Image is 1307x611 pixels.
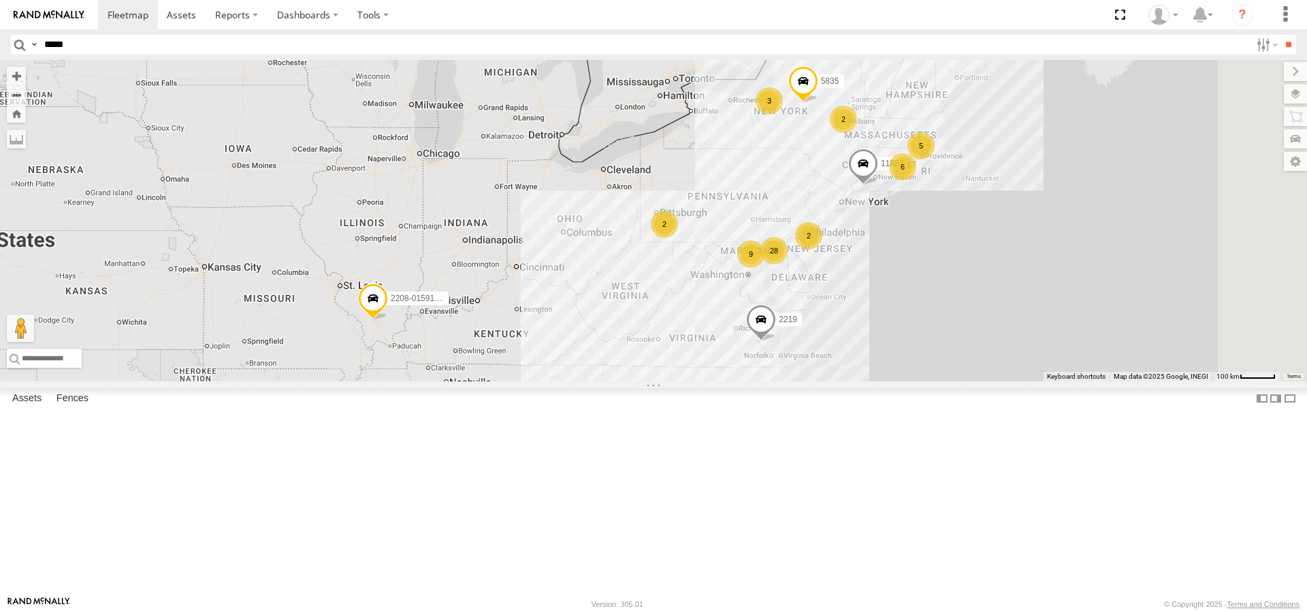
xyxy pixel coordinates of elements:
span: 5835 [821,76,839,86]
div: 3 [756,87,783,114]
img: rand-logo.svg [14,10,84,20]
span: 2219 [779,315,797,325]
label: Map Settings [1284,152,1307,171]
div: 9 [737,240,764,268]
div: 28 [760,237,788,264]
span: 2208-015910002284753 [391,294,480,304]
label: Dock Summary Table to the Right [1269,388,1282,408]
button: Map Scale: 100 km per 49 pixels [1212,372,1280,381]
div: 2 [795,222,822,249]
label: Fences [50,389,95,408]
button: Zoom Home [7,104,26,123]
a: Terms [1287,374,1301,379]
div: 6 [889,153,916,181]
span: Map data ©2025 Google, INEGI [1114,373,1208,380]
label: Search Query [29,35,39,54]
div: 2 [830,106,857,133]
a: Terms and Conditions [1227,600,1300,608]
div: Version: 305.01 [592,600,643,608]
div: 5 [907,132,935,159]
div: 2 [651,210,678,238]
div: Thomas Ward [1144,5,1183,25]
a: Visit our Website [7,597,70,611]
button: Drag Pegman onto the map to open Street View [7,315,34,342]
label: Assets [5,389,48,408]
label: Search Filter Options [1251,35,1280,54]
i: ? [1231,4,1253,26]
label: Hide Summary Table [1283,388,1297,408]
button: Zoom out [7,85,26,104]
label: Measure [7,129,26,148]
div: © Copyright 2025 - [1164,600,1300,608]
span: 100 km [1216,373,1240,380]
label: Dock Summary Table to the Left [1255,388,1269,408]
button: Zoom in [7,67,26,85]
span: 11853 [881,159,903,168]
button: Keyboard shortcuts [1047,372,1106,381]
